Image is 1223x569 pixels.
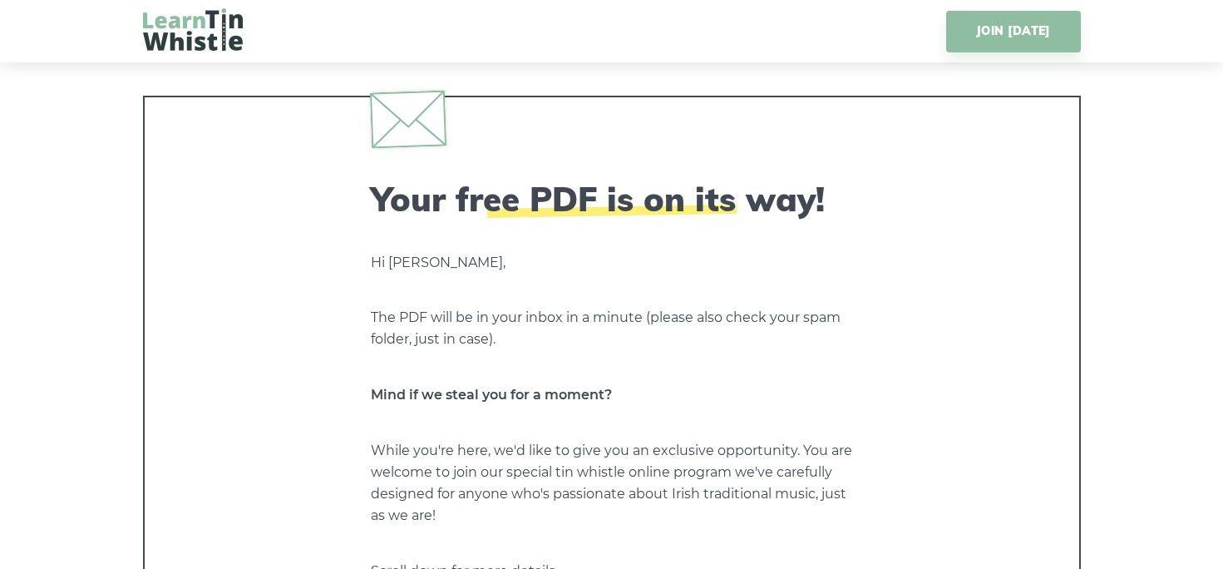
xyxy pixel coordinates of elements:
strong: Mind if we steal you for a moment? [371,387,612,403]
p: While you're here, we'd like to give you an exclusive opportunity. You are welcome to join our sp... [371,440,853,527]
p: Hi [PERSON_NAME], [371,252,853,274]
img: envelope.svg [369,90,446,148]
img: LearnTinWhistle.com [143,8,243,51]
h2: Your free PDF is on its way! [371,179,853,219]
p: The PDF will be in your inbox in a minute (please also check your spam folder, just in case). [371,307,853,350]
a: JOIN [DATE] [946,11,1080,52]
